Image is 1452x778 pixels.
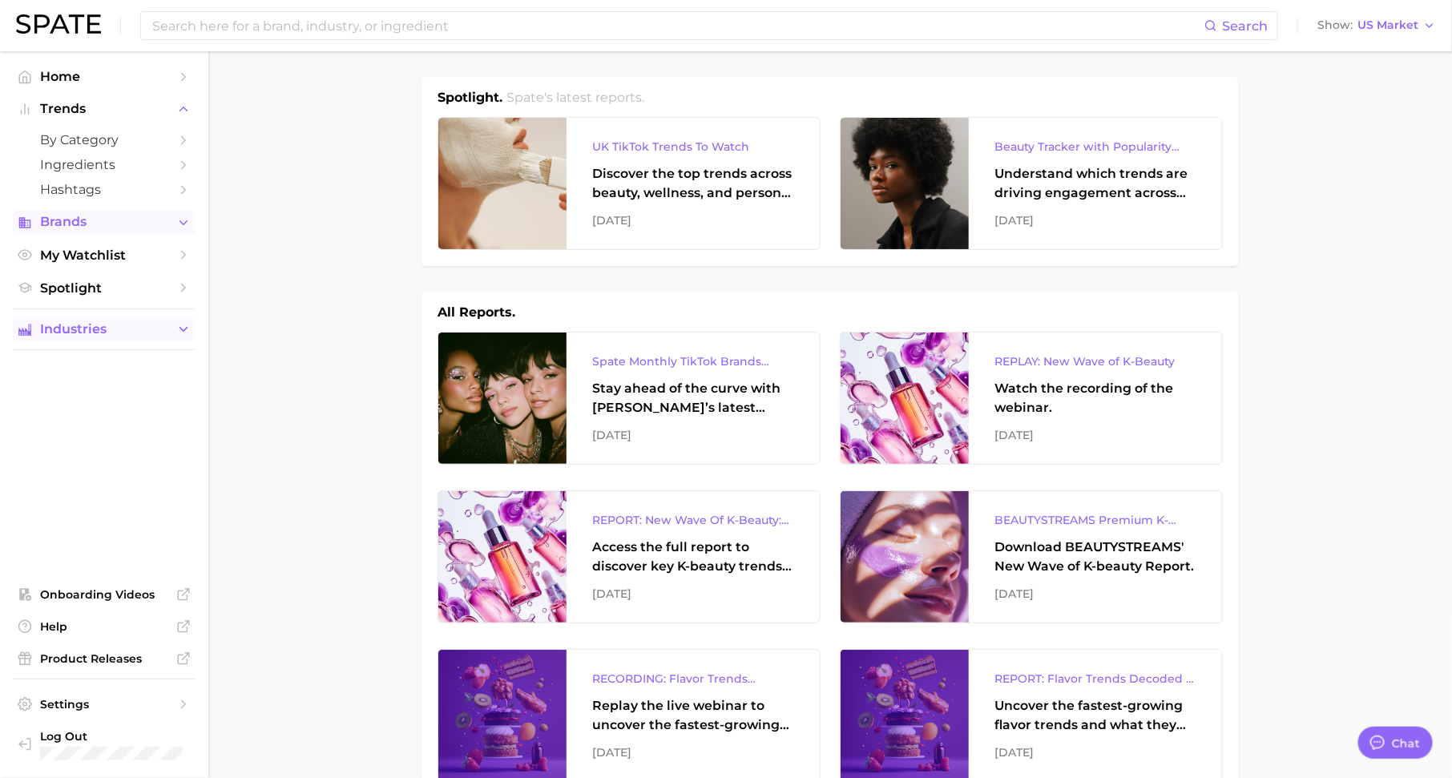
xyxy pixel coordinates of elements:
[40,215,168,229] span: Brands
[1317,21,1353,30] span: Show
[151,12,1204,39] input: Search here for a brand, industry, or ingredient
[994,352,1196,371] div: REPLAY: New Wave of K-Beauty
[994,696,1196,735] div: Uncover the fastest-growing flavor trends and what they signal about evolving consumer tastes.
[40,248,168,263] span: My Watchlist
[13,317,196,341] button: Industries
[13,724,196,766] a: Log out. Currently logged in with e-mail hannah@spate.nyc.
[40,280,168,296] span: Spotlight
[13,177,196,202] a: Hashtags
[840,332,1223,465] a: REPLAY: New Wave of K-BeautyWatch the recording of the webinar.[DATE]
[994,379,1196,417] div: Watch the recording of the webinar.
[994,743,1196,762] div: [DATE]
[438,490,821,623] a: REPORT: New Wave Of K-Beauty: [GEOGRAPHIC_DATA]’s Trending Innovations In Skincare & Color Cosmet...
[16,14,101,34] img: SPATE
[592,211,794,230] div: [DATE]
[40,102,168,116] span: Trends
[40,619,168,634] span: Help
[994,510,1196,530] div: BEAUTYSTREAMS Premium K-beauty Trends Report
[592,669,794,688] div: RECORDING: Flavor Trends Decoded - What's New & What's Next According to TikTok & Google
[13,647,196,671] a: Product Releases
[592,425,794,445] div: [DATE]
[1313,15,1440,36] button: ShowUS Market
[592,696,794,735] div: Replay the live webinar to uncover the fastest-growing flavor trends and what they signal about e...
[994,137,1196,156] div: Beauty Tracker with Popularity Index
[13,243,196,268] a: My Watchlist
[994,584,1196,603] div: [DATE]
[13,692,196,716] a: Settings
[994,211,1196,230] div: [DATE]
[40,651,168,666] span: Product Releases
[994,538,1196,576] div: Download BEAUTYSTREAMS' New Wave of K-beauty Report.
[438,303,515,322] h1: All Reports.
[840,117,1223,250] a: Beauty Tracker with Popularity IndexUnderstand which trends are driving engagement across platfor...
[438,117,821,250] a: UK TikTok Trends To WatchDiscover the top trends across beauty, wellness, and personal care on Ti...
[13,97,196,121] button: Trends
[13,64,196,89] a: Home
[13,127,196,152] a: by Category
[40,132,168,147] span: by Category
[592,584,794,603] div: [DATE]
[40,729,183,744] span: Log Out
[438,332,821,465] a: Spate Monthly TikTok Brands TrackerStay ahead of the curve with [PERSON_NAME]’s latest monthly tr...
[592,137,794,156] div: UK TikTok Trends To Watch
[40,322,168,337] span: Industries
[13,615,196,639] a: Help
[592,164,794,203] div: Discover the top trends across beauty, wellness, and personal care on TikTok [GEOGRAPHIC_DATA].
[1222,18,1268,34] span: Search
[592,510,794,530] div: REPORT: New Wave Of K-Beauty: [GEOGRAPHIC_DATA]’s Trending Innovations In Skincare & Color Cosmetics
[592,379,794,417] div: Stay ahead of the curve with [PERSON_NAME]’s latest monthly tracker, spotlighting the fastest-gro...
[840,490,1223,623] a: BEAUTYSTREAMS Premium K-beauty Trends ReportDownload BEAUTYSTREAMS' New Wave of K-beauty Report.[...
[13,210,196,234] button: Brands
[994,669,1196,688] div: REPORT: Flavor Trends Decoded - What's New & What's Next According to TikTok & Google
[13,276,196,300] a: Spotlight
[438,88,502,107] h1: Spotlight.
[40,182,168,197] span: Hashtags
[994,164,1196,203] div: Understand which trends are driving engagement across platforms in the skin, hair, makeup, and fr...
[40,697,168,711] span: Settings
[40,69,168,84] span: Home
[592,538,794,576] div: Access the full report to discover key K-beauty trends influencing [DATE] beauty market
[40,587,168,602] span: Onboarding Videos
[13,582,196,607] a: Onboarding Videos
[1357,21,1418,30] span: US Market
[994,425,1196,445] div: [DATE]
[592,352,794,371] div: Spate Monthly TikTok Brands Tracker
[507,88,645,107] h2: Spate's latest reports.
[13,152,196,177] a: Ingredients
[592,743,794,762] div: [DATE]
[40,157,168,172] span: Ingredients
